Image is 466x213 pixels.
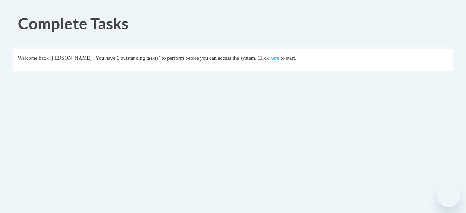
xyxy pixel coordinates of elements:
span: Complete Tasks [18,14,128,33]
span: 1 [116,55,119,61]
span: to start. [281,55,296,61]
a: here [270,55,279,61]
span: Welcome back [18,55,49,61]
span: outstanding task(s) to perform before you can access the system. Click [120,55,269,61]
span: [PERSON_NAME] [50,55,92,61]
span: . You have [93,55,115,61]
iframe: Button to launch messaging window [437,184,460,207]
